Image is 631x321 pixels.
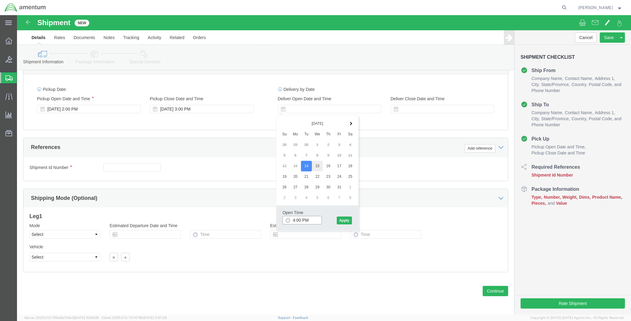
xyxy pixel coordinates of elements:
[4,3,46,12] img: logo
[74,316,99,319] span: [DATE] 10:09:35
[530,315,624,320] span: Copyright © [DATE]-[DATE] Agistix Inc., All Rights Reserved
[578,4,623,11] button: [PERSON_NAME]
[17,15,631,315] iframe: FS Legacy Container
[24,316,99,319] span: Server: 2025.21.0-769a9a7b8c3
[578,4,613,11] span: Rigoberto Magallan
[102,316,167,319] span: Client: 2025.21.0-7d7479b
[293,316,308,319] a: Feedback
[278,316,293,319] a: Support
[143,316,167,319] span: [DATE] 11:37:29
